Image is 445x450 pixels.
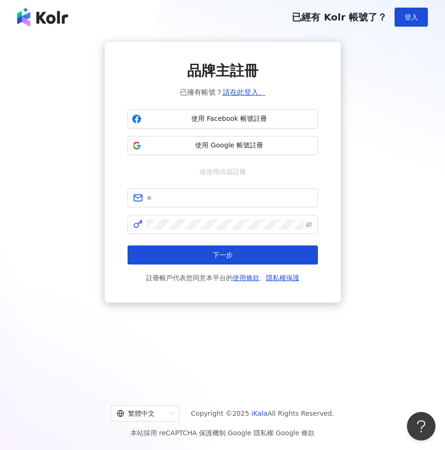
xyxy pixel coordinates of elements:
[193,166,253,177] span: 或使用信箱註冊
[228,429,274,437] a: Google 隱私權
[276,429,315,437] a: Google 條款
[128,136,318,155] button: 使用 Google 帳號註冊
[128,109,318,128] button: 使用 Facebook 帳號註冊
[187,61,258,81] span: 品牌主註冊
[180,87,266,98] span: 已擁有帳號？
[145,114,314,124] span: 使用 Facebook 帳號註冊
[274,429,276,437] span: |
[130,427,315,439] span: 本站採用 reCAPTCHA 保護機制
[17,8,68,27] img: logo
[395,8,428,27] button: 登入
[213,251,233,259] span: 下一步
[233,274,259,282] a: 使用條款
[145,141,314,150] span: 使用 Google 帳號註冊
[223,88,266,97] a: 請在此登入。
[251,410,267,417] a: iKala
[266,274,299,282] a: 隱私權保護
[146,272,299,284] span: 註冊帳戶代表您同意本平台的 、
[191,408,334,419] span: Copyright © 2025 All Rights Reserved.
[292,11,387,23] span: 已經有 Kolr 帳號了？
[405,13,418,21] span: 登入
[128,245,318,264] button: 下一步
[226,429,228,437] span: |
[407,412,435,440] iframe: Help Scout Beacon - Open
[306,221,312,228] span: eye-invisible
[117,406,165,421] div: 繁體中文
